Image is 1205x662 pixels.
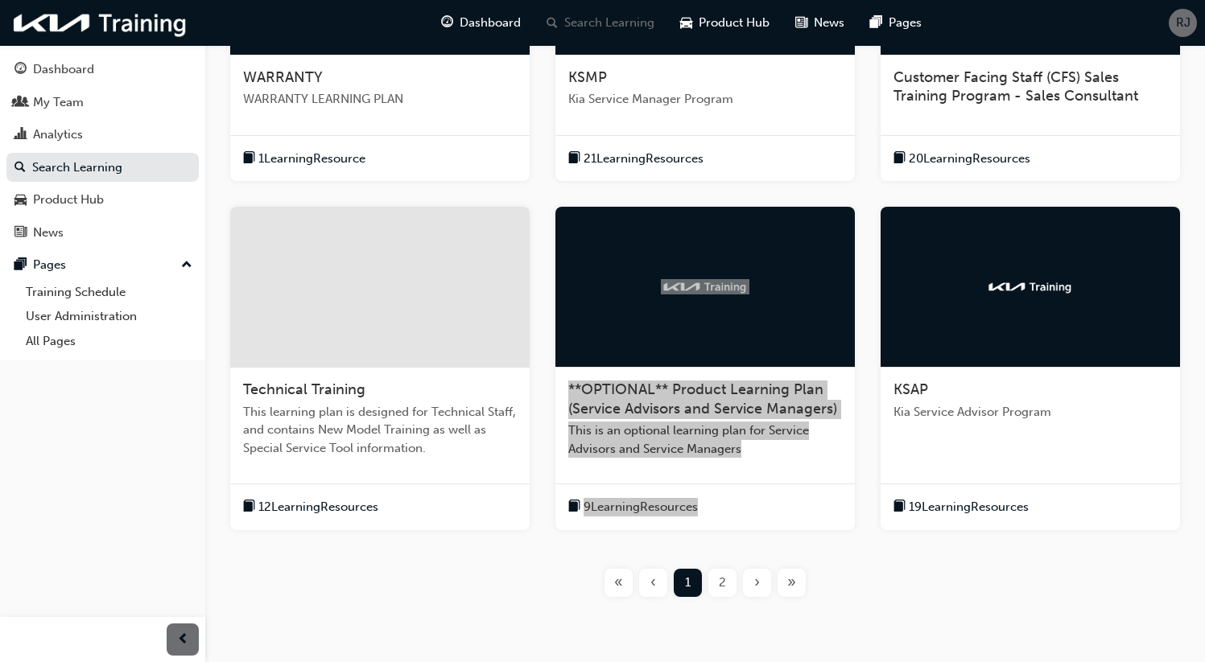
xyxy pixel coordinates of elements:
span: up-icon [181,255,192,276]
span: Kia Service Advisor Program [893,403,1167,421]
span: KSMP [568,68,607,86]
a: Search Learning [6,153,199,183]
button: Page 1 [671,569,705,597]
button: book-icon20LearningResources [893,149,1030,169]
button: book-icon21LearningResources [568,149,704,169]
span: 20 Learning Resources [909,150,1030,168]
span: chart-icon [14,128,27,142]
img: kia-training [986,279,1075,295]
span: book-icon [243,149,255,169]
span: 2 [719,574,726,592]
img: kia-training [8,6,193,39]
div: Product Hub [33,191,104,209]
a: car-iconProduct Hub [667,6,782,39]
a: User Administration [19,304,199,329]
a: news-iconNews [782,6,857,39]
button: book-icon9LearningResources [568,497,698,517]
a: All Pages [19,329,199,354]
span: 1 [685,574,691,592]
span: pages-icon [14,258,27,273]
img: kia-training [661,279,749,295]
span: book-icon [568,149,580,169]
button: RJ [1169,9,1197,37]
span: This is an optional learning plan for Service Advisors and Service Managers [568,421,842,458]
span: This learning plan is designed for Technical Staff, and contains New Model Training as well as Sp... [243,403,517,458]
span: » [787,574,796,592]
span: news-icon [14,226,27,241]
button: Previous page [636,569,671,597]
button: book-icon12LearningResources [243,497,378,517]
span: **OPTIONAL** Product Learning Plan (Service Advisors and Service Managers) [568,380,837,417]
button: Pages [6,250,199,280]
button: First page [601,569,636,597]
span: Product Hub [699,14,770,32]
span: pages-icon [870,13,882,33]
button: book-icon19LearningResources [893,497,1029,517]
span: search-icon [14,161,26,175]
span: car-icon [680,13,692,33]
button: Page 2 [705,569,740,597]
span: people-icon [14,96,27,110]
span: « [614,574,623,592]
span: RJ [1176,14,1191,32]
span: 12 Learning Resources [258,498,378,516]
span: search-icon [547,13,558,33]
button: Last page [774,569,809,597]
span: WARRANTY [243,68,323,86]
a: kia-trainingKSAPKia Service Advisor Programbook-icon19LearningResources [881,207,1180,530]
span: Technical Training [243,380,365,398]
span: guage-icon [14,63,27,77]
a: Training Schedule [19,280,199,305]
span: Kia Service Manager Program [568,90,842,109]
a: My Team [6,88,199,117]
div: Pages [33,256,66,274]
span: 1 Learning Resource [258,150,365,168]
span: 9 Learning Resources [584,498,698,516]
div: My Team [33,93,84,112]
span: Customer Facing Staff (CFS) Sales Training Program - Sales Consultant [893,68,1138,105]
span: Dashboard [460,14,521,32]
div: Analytics [33,125,83,144]
button: DashboardMy TeamAnalyticsSearch LearningProduct HubNews [6,51,199,250]
span: news-icon [795,13,807,33]
span: book-icon [243,497,255,517]
span: prev-icon [177,630,189,650]
a: Technical TrainingThis learning plan is designed for Technical Staff, and contains New Model Trai... [230,207,530,530]
span: car-icon [14,193,27,208]
span: book-icon [568,497,580,517]
a: guage-iconDashboard [428,6,534,39]
span: › [754,574,760,592]
button: Next page [740,569,774,597]
span: KSAP [893,380,928,398]
a: Dashboard [6,55,199,84]
span: 21 Learning Resources [584,150,704,168]
span: WARRANTY LEARNING PLAN [243,90,517,109]
a: pages-iconPages [857,6,935,39]
div: Dashboard [33,60,94,79]
a: Analytics [6,120,199,150]
button: book-icon1LearningResource [243,149,365,169]
span: guage-icon [441,13,453,33]
span: 19 Learning Resources [909,498,1029,516]
span: Search Learning [564,14,654,32]
a: search-iconSearch Learning [534,6,667,39]
span: book-icon [893,149,906,169]
div: News [33,224,64,242]
a: News [6,218,199,248]
span: ‹ [650,574,656,592]
span: book-icon [893,497,906,517]
span: Pages [889,14,922,32]
a: kia-training**OPTIONAL** Product Learning Plan (Service Advisors and Service Managers)This is an ... [555,207,855,530]
a: Product Hub [6,185,199,215]
span: News [814,14,844,32]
